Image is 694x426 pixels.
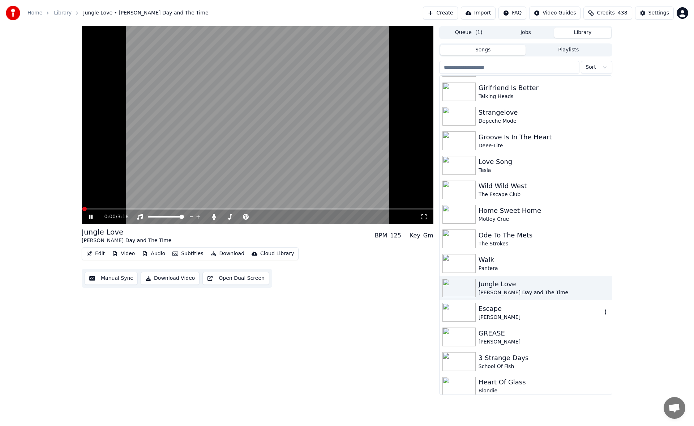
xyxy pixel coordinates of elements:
[479,240,609,248] div: The Strokes
[440,45,526,55] button: Songs
[479,216,609,223] div: Motley Crue
[27,9,209,17] nav: breadcrumb
[554,28,611,38] button: Library
[479,338,609,346] div: [PERSON_NAME]
[104,213,122,220] div: /
[479,167,609,174] div: Tesla
[618,9,627,17] span: 438
[479,255,609,265] div: Walk
[6,6,20,20] img: youka
[85,272,138,285] button: Manual Sync
[475,29,483,36] span: ( 1 )
[479,353,609,363] div: 3 Strange Days
[423,231,433,240] div: Gm
[498,7,526,20] button: FAQ
[83,9,208,17] span: Jungle Love • [PERSON_NAME] Day and The Time
[207,249,247,259] button: Download
[597,9,614,17] span: Credits
[479,363,609,370] div: School Of Fish
[461,7,496,20] button: Import
[479,142,609,149] div: Deee-Lite
[479,230,609,240] div: Ode To The Mets
[54,9,72,17] a: Library
[479,132,609,142] div: Groove Is In The Heart
[139,249,168,259] button: Audio
[479,118,609,125] div: Depeche Mode
[479,181,609,191] div: Wild Wild West
[479,107,609,118] div: Strangelove
[664,397,685,419] a: Open chat
[479,157,609,167] div: Love Song
[375,231,387,240] div: BPM
[423,7,458,20] button: Create
[479,387,609,395] div: Blondie
[586,64,596,71] span: Sort
[410,231,420,240] div: Key
[583,7,632,20] button: Credits438
[479,377,609,387] div: Heart Of Glass
[479,328,609,338] div: GREASE
[479,206,609,216] div: Home Sweet Home
[82,237,171,244] div: [PERSON_NAME] Day and The Time
[141,272,200,285] button: Download Video
[479,93,609,100] div: Talking Heads
[27,9,42,17] a: Home
[529,7,581,20] button: Video Guides
[479,83,609,93] div: Girlfriend Is Better
[109,249,138,259] button: Video
[82,227,171,237] div: Jungle Love
[497,28,554,38] button: Jobs
[648,9,669,17] div: Settings
[635,7,674,20] button: Settings
[104,213,116,220] span: 0:00
[526,45,611,55] button: Playlists
[479,314,602,321] div: [PERSON_NAME]
[479,265,609,272] div: Pantera
[117,213,129,220] span: 3:18
[170,249,206,259] button: Subtitles
[440,28,497,38] button: Queue
[479,191,609,198] div: The Escape Club
[479,289,609,296] div: [PERSON_NAME] Day and The Time
[479,279,609,289] div: Jungle Love
[260,250,294,257] div: Cloud Library
[479,304,602,314] div: Escape
[202,272,269,285] button: Open Dual Screen
[390,231,401,240] div: 125
[83,249,108,259] button: Edit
